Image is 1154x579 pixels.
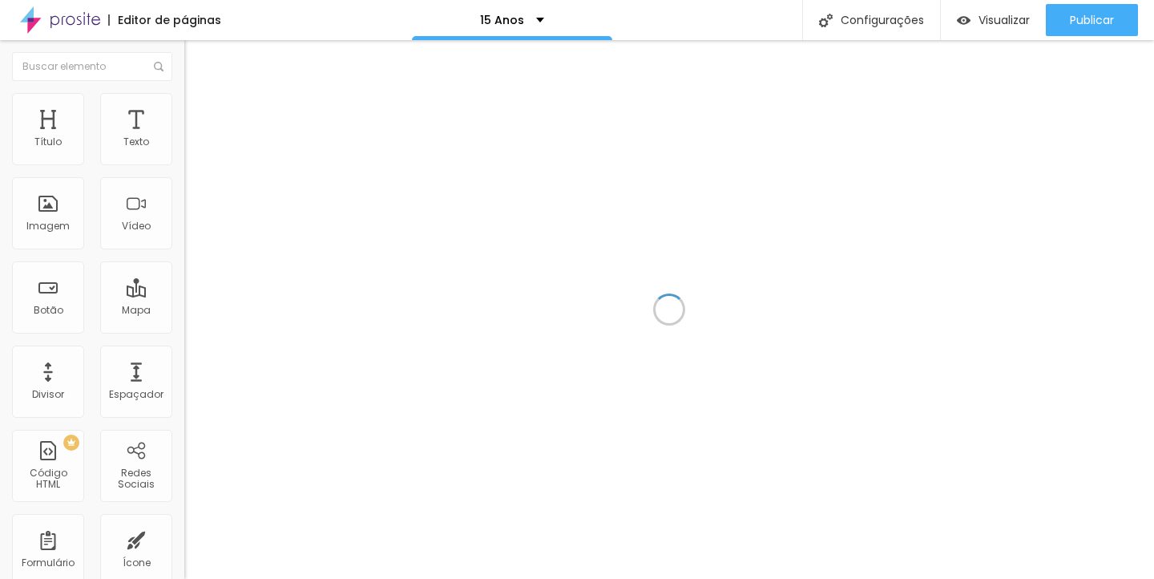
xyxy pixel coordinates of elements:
[1046,4,1138,36] button: Publicar
[104,468,167,491] div: Redes Sociais
[16,468,79,491] div: Código HTML
[32,389,64,400] div: Divisor
[123,136,149,148] div: Texto
[108,14,221,26] div: Editor de páginas
[123,557,151,569] div: Ícone
[26,221,70,232] div: Imagem
[957,14,970,27] img: view-1.svg
[34,136,62,148] div: Título
[22,557,75,569] div: Formulário
[1070,14,1114,26] span: Publicar
[122,221,151,232] div: Vídeo
[109,389,163,400] div: Espaçador
[122,305,151,316] div: Mapa
[154,62,163,71] img: Icone
[819,14,833,27] img: Icone
[12,52,172,81] input: Buscar elemento
[34,305,63,316] div: Botão
[978,14,1030,26] span: Visualizar
[941,4,1046,36] button: Visualizar
[480,14,524,26] p: 15 Anos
